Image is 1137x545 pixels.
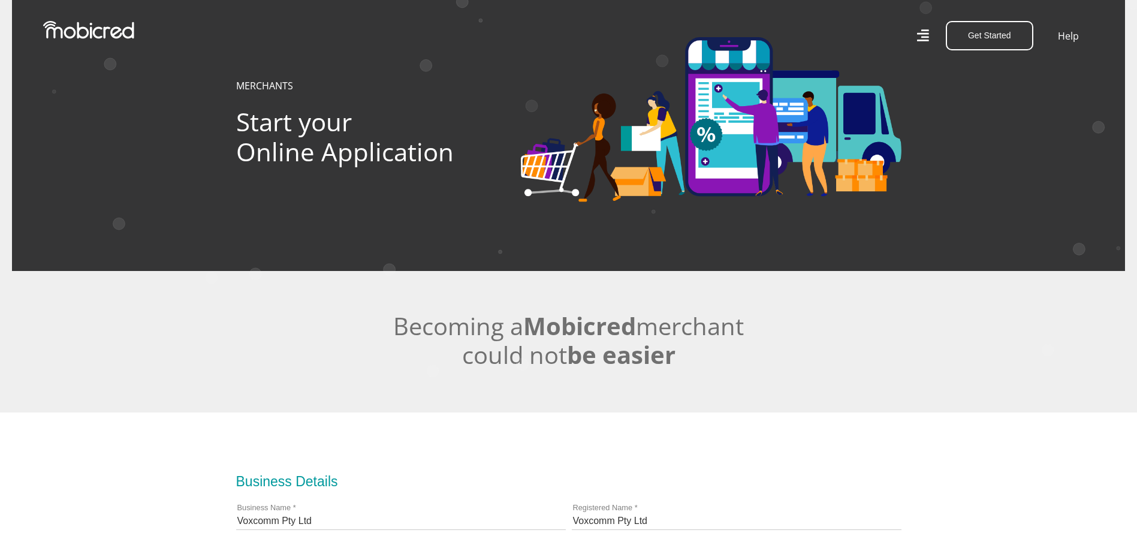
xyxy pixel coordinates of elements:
img: Mobicred [43,21,134,39]
a: MERCHANTS [236,79,293,92]
div: Business Details [236,471,338,492]
button: Get Started [946,21,1033,50]
img: Categories [521,37,901,201]
h1: Start your [236,107,503,167]
a: Help [1057,28,1079,44]
span: Online Application [236,134,454,168]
